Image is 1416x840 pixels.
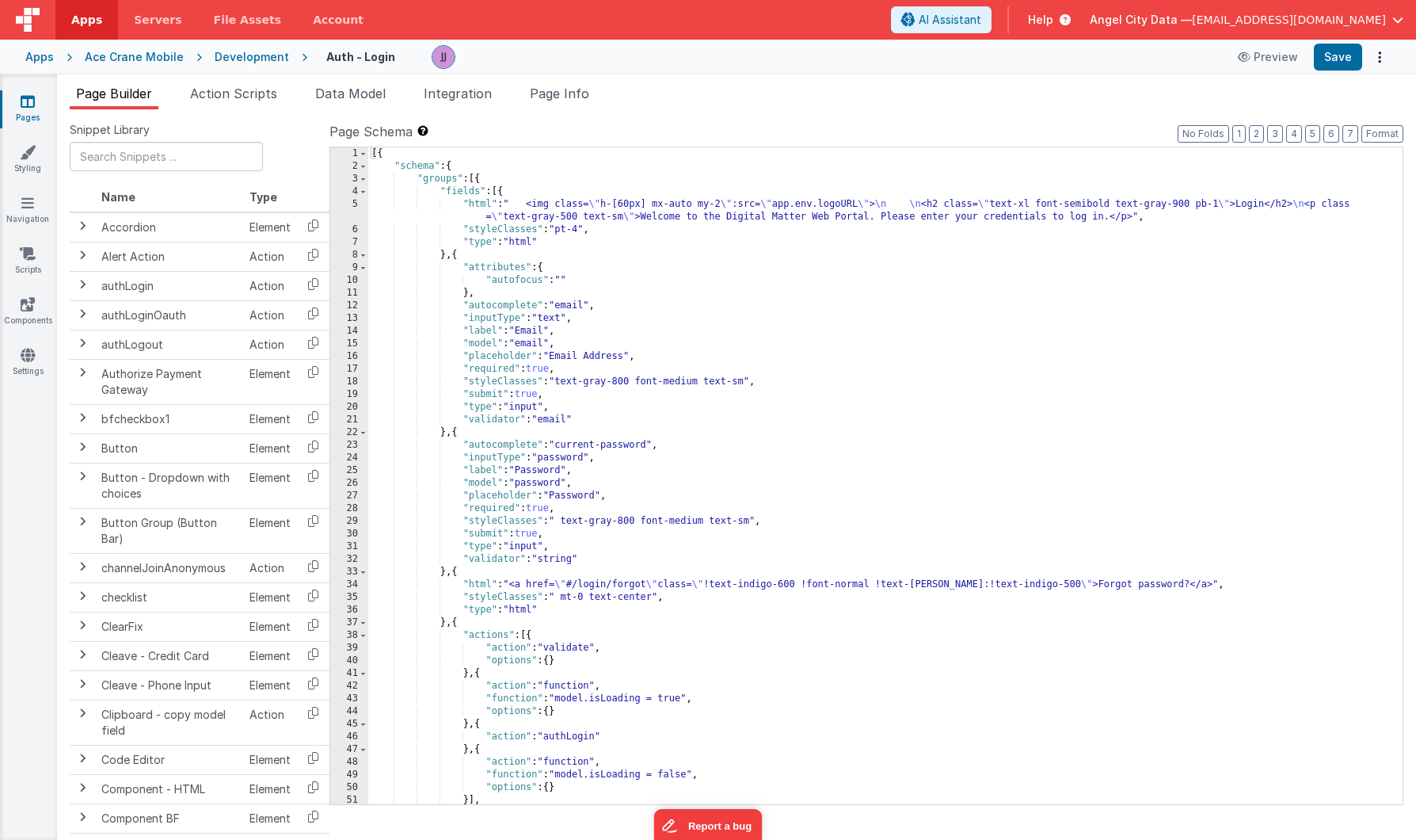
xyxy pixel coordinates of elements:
div: 45 [330,718,368,731]
button: AI Assistant [891,6,992,33]
td: Element [243,745,297,774]
span: Snippet Library [70,122,150,138]
td: Action [243,330,297,359]
td: Action [243,271,297,300]
div: 2 [330,160,368,173]
div: 21 [330,414,368,426]
div: 19 [330,388,368,401]
div: 38 [330,629,368,642]
td: Component - HTML [95,774,243,804]
div: 44 [330,705,368,718]
td: Cleave - Phone Input [95,670,243,700]
button: 5 [1305,125,1320,143]
span: Page Builder [76,86,152,101]
td: Button [95,433,243,463]
div: 22 [330,426,368,439]
div: 3 [330,173,368,185]
td: Element [243,359,297,404]
div: Development [215,49,289,65]
div: 6 [330,223,368,236]
div: 1 [330,147,368,160]
span: [EMAIL_ADDRESS][DOMAIN_NAME] [1192,12,1386,28]
span: Action Scripts [190,86,277,101]
div: 12 [330,300,368,312]
span: Page Schema [329,122,413,141]
div: Ace Crane Mobile [85,49,184,65]
div: 49 [330,769,368,781]
div: 28 [330,502,368,515]
td: Element [243,433,297,463]
td: channelJoinAnonymous [95,553,243,582]
td: Action [243,700,297,745]
div: 40 [330,655,368,667]
td: Button - Dropdown with choices [95,463,243,508]
div: 25 [330,464,368,477]
span: Integration [424,86,492,101]
div: 32 [330,553,368,566]
div: 23 [330,439,368,452]
div: 20 [330,401,368,414]
button: 2 [1249,125,1264,143]
td: Authorize Payment Gateway [95,359,243,404]
div: 39 [330,642,368,655]
td: Action [243,242,297,271]
button: No Folds [1178,125,1229,143]
div: 36 [330,604,368,617]
div: 13 [330,312,368,325]
div: 31 [330,540,368,553]
td: Accordion [95,212,243,242]
div: 34 [330,578,368,591]
td: ClearFix [95,612,243,641]
td: Element [243,404,297,433]
td: Component BF [95,804,243,833]
div: 4 [330,185,368,198]
td: authLoginOauth [95,300,243,330]
div: 29 [330,515,368,528]
div: 51 [330,794,368,807]
div: 17 [330,363,368,376]
span: Servers [134,12,181,28]
span: File Assets [214,12,282,28]
span: AI Assistant [919,12,981,28]
td: Element [243,612,297,641]
td: Element [243,508,297,553]
img: a41cce6c0a0b39deac5cad64cb9bd16a [432,46,455,68]
td: Element [243,212,297,242]
span: Type [249,190,277,204]
button: Options [1368,46,1391,68]
div: 5 [330,198,368,223]
td: Element [243,463,297,508]
div: 18 [330,376,368,388]
button: 7 [1342,125,1358,143]
button: Angel City Data — [EMAIL_ADDRESS][DOMAIN_NAME] [1090,12,1403,28]
button: 1 [1232,125,1246,143]
button: Format [1361,125,1403,143]
td: Element [243,670,297,700]
input: Search Snippets ... [70,142,263,171]
td: Code Editor [95,745,243,774]
span: Page Info [530,86,589,101]
button: 3 [1267,125,1283,143]
td: Element [243,641,297,670]
td: authLogout [95,330,243,359]
div: 24 [330,452,368,464]
td: bfcheckbox1 [95,404,243,433]
button: Preview [1228,44,1308,70]
div: Apps [25,49,54,65]
div: 33 [330,566,368,578]
div: 47 [330,743,368,756]
span: Apps [71,12,102,28]
td: Button Group (Button Bar) [95,508,243,553]
div: 41 [330,667,368,680]
div: 8 [330,249,368,262]
div: 50 [330,781,368,794]
div: 14 [330,325,368,338]
div: 15 [330,338,368,350]
td: Action [243,300,297,330]
td: authLogin [95,271,243,300]
div: 10 [330,274,368,287]
div: 16 [330,350,368,363]
h4: Auth - Login [326,51,395,63]
div: 11 [330,287,368,300]
td: Cleave - Credit Card [95,641,243,670]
